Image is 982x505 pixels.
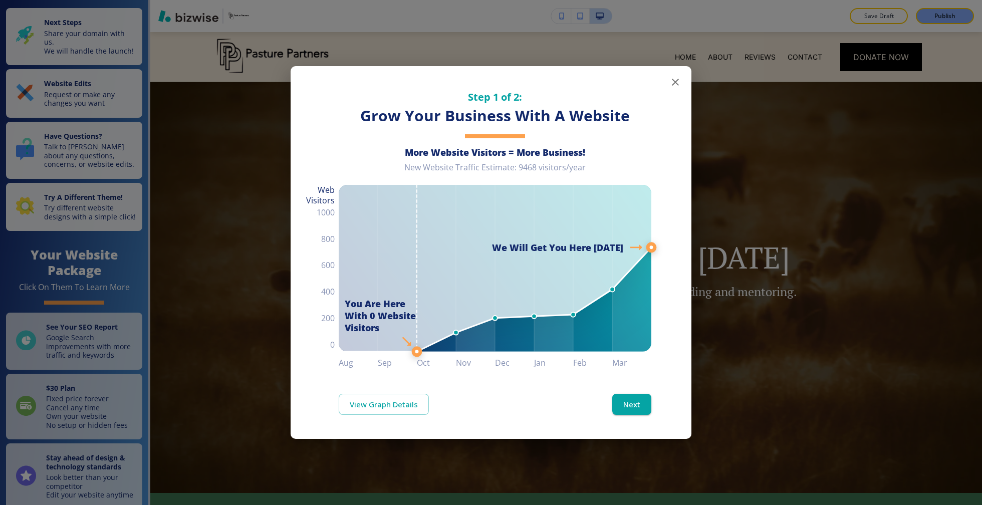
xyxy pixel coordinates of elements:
div: New Website Traffic Estimate: 9468 visitors/year [339,162,651,181]
h6: Nov [456,356,495,370]
h6: More Website Visitors = More Business! [339,146,651,158]
h5: Step 1 of 2: [339,90,651,104]
h3: Grow Your Business With A Website [339,106,651,126]
h6: Aug [339,356,378,370]
button: Next [612,394,651,415]
h6: Oct [417,356,456,370]
h6: Mar [612,356,651,370]
h6: Dec [495,356,534,370]
a: View Graph Details [339,394,429,415]
h6: Jan [534,356,573,370]
h6: Feb [573,356,612,370]
h6: Sep [378,356,417,370]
